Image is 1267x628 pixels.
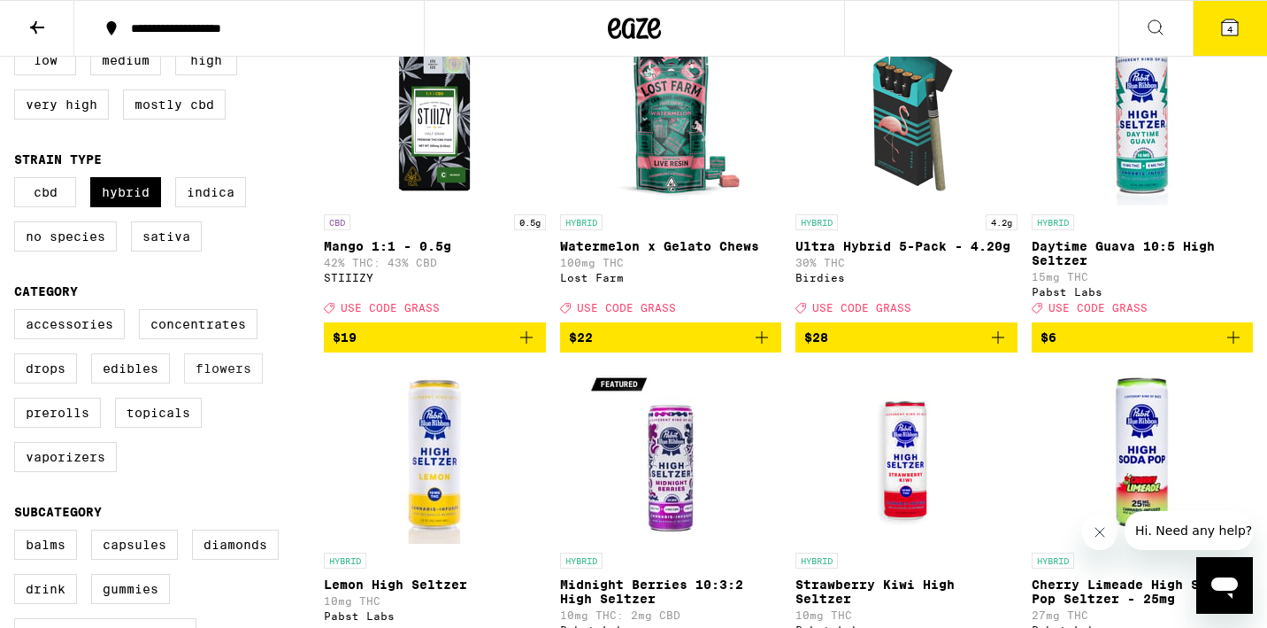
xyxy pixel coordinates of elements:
[1032,28,1254,322] a: Open page for Daytime Guava 10:5 High Seltzer from Pabst Labs
[560,609,782,621] p: 10mg THC: 2mg CBD
[818,28,994,205] img: Birdies - Ultra Hybrid 5-Pack - 4.20g
[795,322,1017,353] button: Add to bag
[1032,322,1254,353] button: Add to bag
[560,322,782,353] button: Add to bag
[1032,239,1254,267] p: Daytime Guava 10:5 High Seltzer
[795,257,1017,268] p: 30% THC
[560,272,782,283] div: Lost Farm
[569,330,593,345] span: $22
[986,214,1017,230] p: 4.2g
[333,330,357,345] span: $19
[14,45,76,75] label: Low
[1196,557,1253,614] iframe: Button to launch messaging window
[14,309,125,339] label: Accessories
[14,353,77,384] label: Drops
[14,398,101,428] label: Prerolls
[560,553,603,569] p: HYBRID
[795,214,838,230] p: HYBRID
[192,530,279,560] label: Diamonds
[514,214,546,230] p: 0.5g
[560,578,782,606] p: Midnight Berries 10:3:2 High Seltzer
[14,442,117,472] label: Vaporizers
[1227,24,1232,35] span: 4
[560,28,782,322] a: Open page for Watermelon x Gelato Chews from Lost Farm
[577,302,676,314] span: USE CODE GRASS
[14,177,76,207] label: CBD
[1054,367,1231,544] img: Pabst Labs - Cherry Limeade High Soda Pop Seltzer - 25mg
[14,89,109,120] label: Very High
[91,353,170,384] label: Edibles
[795,609,1017,621] p: 10mg THC
[1125,511,1253,550] iframe: Message from company
[582,367,759,544] img: Pabst Labs - Midnight Berries 10:3:2 High Seltzer
[812,302,911,314] span: USE CODE GRASS
[324,595,546,607] p: 10mg THC
[175,45,237,75] label: High
[324,214,350,230] p: CBD
[1054,28,1231,205] img: Pabst Labs - Daytime Guava 10:5 High Seltzer
[131,221,202,252] label: Sativa
[115,398,202,428] label: Topicals
[175,177,246,207] label: Indica
[324,272,546,283] div: STIIIZY
[804,330,828,345] span: $28
[324,28,546,322] a: Open page for Mango 1:1 - 0.5g from STIIIZY
[14,284,78,298] legend: Category
[582,28,759,205] img: Lost Farm - Watermelon x Gelato Chews
[818,367,994,544] img: Pabst Labs - Strawberry Kiwi High Seltzer
[90,45,161,75] label: Medium
[346,28,523,205] img: STIIIZY - Mango 1:1 - 0.5g
[1032,271,1254,283] p: 15mg THC
[90,177,161,207] label: Hybrid
[795,28,1017,322] a: Open page for Ultra Hybrid 5-Pack - 4.20g from Birdies
[14,221,117,252] label: No Species
[795,578,1017,606] p: Strawberry Kiwi High Seltzer
[1040,330,1056,345] span: $6
[560,257,782,268] p: 100mg THC
[91,574,170,604] label: Gummies
[795,239,1017,253] p: Ultra Hybrid 5-Pack - 4.20g
[324,553,366,569] p: HYBRID
[14,152,102,167] legend: Strain Type
[324,322,546,353] button: Add to bag
[139,309,257,339] label: Concentrates
[1048,302,1148,314] span: USE CODE GRASS
[1032,609,1254,621] p: 27mg THC
[1032,286,1254,298] div: Pabst Labs
[324,239,546,253] p: Mango 1:1 - 0.5g
[1193,1,1267,56] button: 4
[1032,214,1074,230] p: HYBRID
[795,553,838,569] p: HYBRID
[324,578,546,592] p: Lemon High Seltzer
[324,257,546,268] p: 42% THC: 43% CBD
[91,530,178,560] label: Capsules
[324,610,546,622] div: Pabst Labs
[1082,515,1117,550] iframe: Close message
[14,505,102,519] legend: Subcategory
[560,214,603,230] p: HYBRID
[123,89,226,120] label: Mostly CBD
[14,530,77,560] label: Balms
[184,353,263,384] label: Flowers
[1032,578,1254,606] p: Cherry Limeade High Soda Pop Seltzer - 25mg
[795,272,1017,283] div: Birdies
[1032,553,1074,569] p: HYBRID
[341,302,440,314] span: USE CODE GRASS
[560,239,782,253] p: Watermelon x Gelato Chews
[346,367,523,544] img: Pabst Labs - Lemon High Seltzer
[14,574,77,604] label: Drink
